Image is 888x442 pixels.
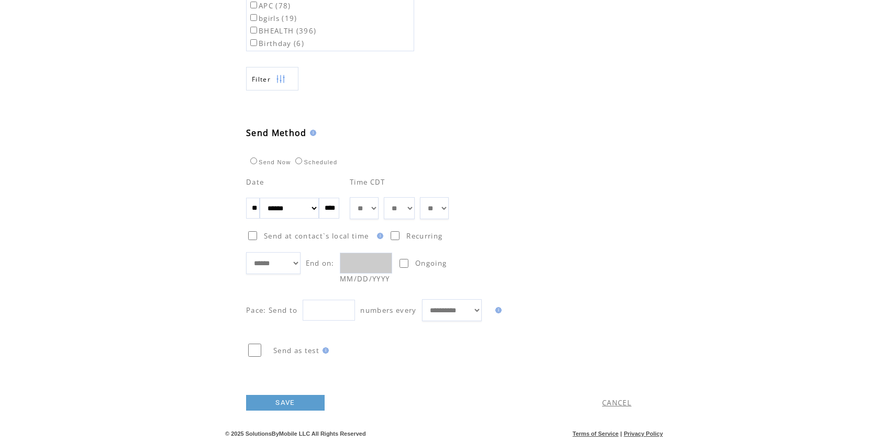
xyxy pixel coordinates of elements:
[246,395,325,411] a: SAVE
[246,127,307,139] span: Send Method
[225,430,366,437] span: © 2025 SolutionsByMobile LLC All Rights Reserved
[620,430,622,437] span: |
[248,159,291,165] label: Send Now
[624,430,663,437] a: Privacy Policy
[573,430,619,437] a: Terms of Service
[248,26,316,36] label: BHEALTH (396)
[250,157,257,164] input: Send Now
[250,27,257,33] input: BHEALTH (396)
[248,14,297,23] label: bgirls (19)
[602,398,631,407] a: CANCEL
[276,67,285,91] img: filters.png
[252,75,271,84] span: Show filters
[415,258,447,268] span: Ongoing
[246,305,297,315] span: Pace: Send to
[350,177,385,187] span: Time CDT
[295,157,302,164] input: Scheduled
[246,177,264,187] span: Date
[492,307,502,313] img: help.gif
[273,346,319,355] span: Send as test
[306,258,335,268] span: End on:
[250,39,257,46] input: Birthday (6)
[340,274,390,284] span: MM/DD/YYYY
[248,39,304,48] label: Birthday (6)
[374,233,383,239] img: help.gif
[406,231,442,241] span: Recurring
[319,347,329,354] img: help.gif
[246,67,298,90] a: Filter
[248,1,291,10] label: APC (78)
[360,305,416,315] span: numbers every
[293,159,337,165] label: Scheduled
[307,130,316,136] img: help.gif
[250,2,257,8] input: APC (78)
[250,14,257,21] input: bgirls (19)
[264,231,369,241] span: Send at contact`s local time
